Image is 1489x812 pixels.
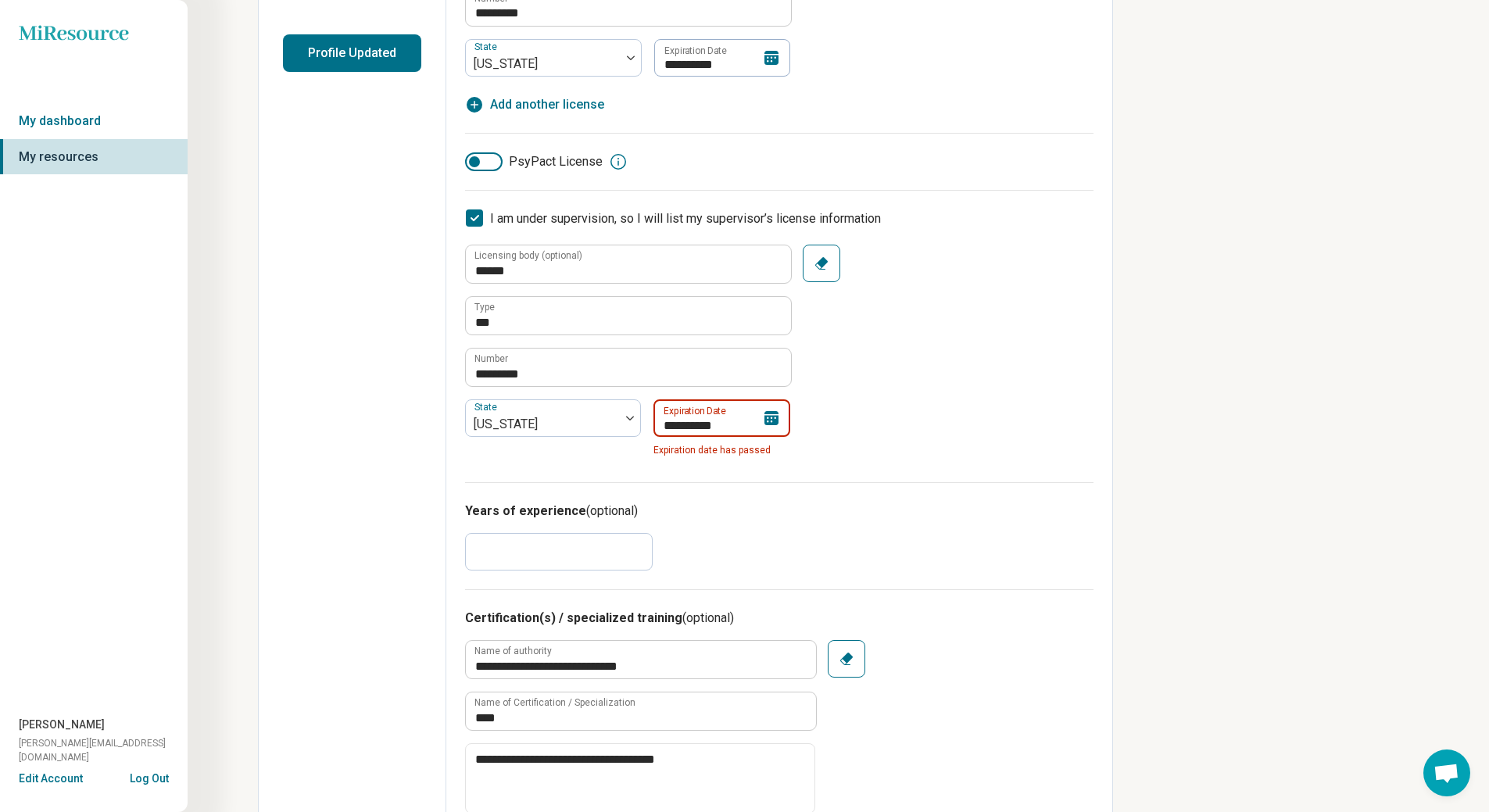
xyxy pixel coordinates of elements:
input: credential.supervisorLicense.0.name [466,297,791,334]
label: Number [474,354,508,363]
span: [PERSON_NAME] [19,717,105,733]
h3: Certification(s) / specialized training [465,609,1093,628]
span: (optional) [682,610,734,625]
span: Expiration date has passed [653,443,790,457]
button: Add another license [465,95,604,114]
label: Licensing body (optional) [474,251,582,260]
label: Name of authority [474,646,552,656]
span: I am under supervision, so I will list my supervisor’s license information [490,211,881,226]
label: State [474,41,500,52]
label: Type [474,302,495,312]
button: Profile Updated [283,34,421,72]
button: Edit Account [19,771,83,787]
label: PsyPact License [465,152,603,171]
label: Name of Certification / Specialization [474,698,635,707]
span: [PERSON_NAME][EMAIL_ADDRESS][DOMAIN_NAME] [19,736,188,764]
span: (optional) [586,503,638,518]
div: Open chat [1423,749,1470,796]
h3: Years of experience [465,502,1093,520]
label: State [474,402,500,413]
span: Add another license [490,95,604,114]
button: Log Out [130,771,169,783]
